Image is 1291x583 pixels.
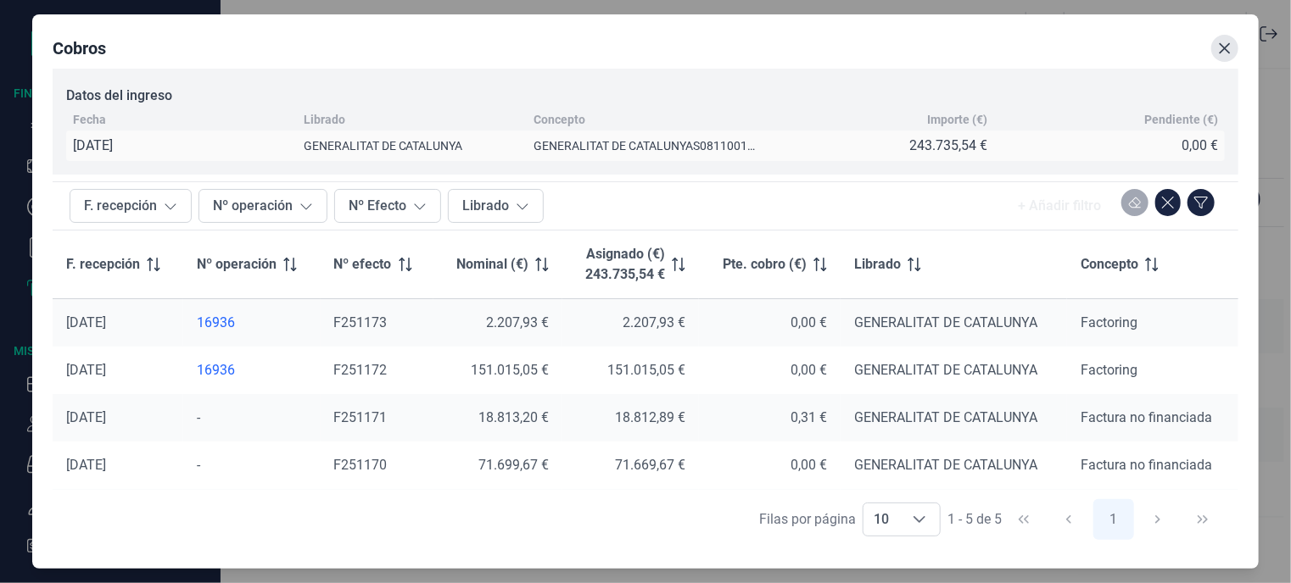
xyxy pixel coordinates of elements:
[1081,457,1212,473] span: Factura no financiada
[909,137,987,154] div: 243.735,54 €
[198,189,327,223] button: Nº operación
[854,314,1053,331] div: GENERALITAT DE CATALUNYA
[1081,254,1138,275] span: Concepto
[576,362,686,379] div: 151.015,05 €
[1211,35,1238,62] button: Close
[448,189,544,223] button: Librado
[1003,499,1044,540] button: First Page
[1081,314,1137,330] span: Factoring
[854,362,1053,379] div: GENERALITAT DE CATALUNYA
[586,244,665,264] p: Asignado (€)
[713,362,827,379] div: 0,00 €
[197,314,307,331] a: 16936
[1048,499,1089,540] button: Previous Page
[759,509,856,530] div: Filas por página
[713,314,827,331] div: 0,00 €
[70,189,192,223] button: F. recepción
[334,189,441,223] button: Nº Efecto
[304,139,463,153] span: GENERALITAT DE CATALUNYA
[1093,499,1134,540] button: Page 1
[334,457,388,473] span: F251170
[66,254,140,275] span: F. recepción
[66,82,1225,109] div: Datos del ingreso
[1081,362,1137,378] span: Factoring
[576,314,686,331] div: 2.207,93 €
[534,139,874,153] span: GENERALITAT DE CATALUNYAS0811001G0 01-100053400843...
[899,503,940,536] div: Choose
[713,457,827,474] div: 0,00 €
[447,362,549,379] div: 151.015,05 €
[854,254,901,275] span: Librado
[197,457,307,474] div: -
[854,409,1053,426] div: GENERALITAT DE CATALUNYA
[947,513,1002,526] span: 1 - 5 de 5
[723,254,807,275] span: Pte. cobro (€)
[447,314,549,331] div: 2.207,93 €
[53,36,106,60] div: Cobros
[1182,499,1223,540] button: Last Page
[1137,499,1178,540] button: Next Page
[576,409,686,426] div: 18.812,89 €
[927,113,987,126] div: Importe (€)
[73,113,106,126] div: Fecha
[1182,137,1218,154] div: 0,00 €
[66,314,170,331] div: [DATE]
[534,113,585,126] div: Concepto
[863,503,899,536] span: 10
[197,254,277,275] span: Nº operación
[576,457,686,474] div: 71.669,67 €
[456,254,528,275] span: Nominal (€)
[334,314,388,330] span: F251173
[66,362,170,379] div: [DATE]
[585,264,665,285] p: 243.735,54 €
[1081,409,1212,425] span: Factura no financiada
[854,457,1053,474] div: GENERALITAT DE CATALUNYA
[304,113,345,126] div: Librado
[1144,113,1218,126] div: Pendiente (€)
[334,254,392,275] span: Nº efecto
[447,457,549,474] div: 71.699,67 €
[447,409,549,426] div: 18.813,20 €
[197,362,307,379] a: 16936
[66,409,170,426] div: [DATE]
[66,457,170,474] div: [DATE]
[334,362,388,378] span: F251172
[197,409,307,426] div: -
[73,137,113,154] div: [DATE]
[713,409,827,426] div: 0,31 €
[334,409,388,425] span: F251171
